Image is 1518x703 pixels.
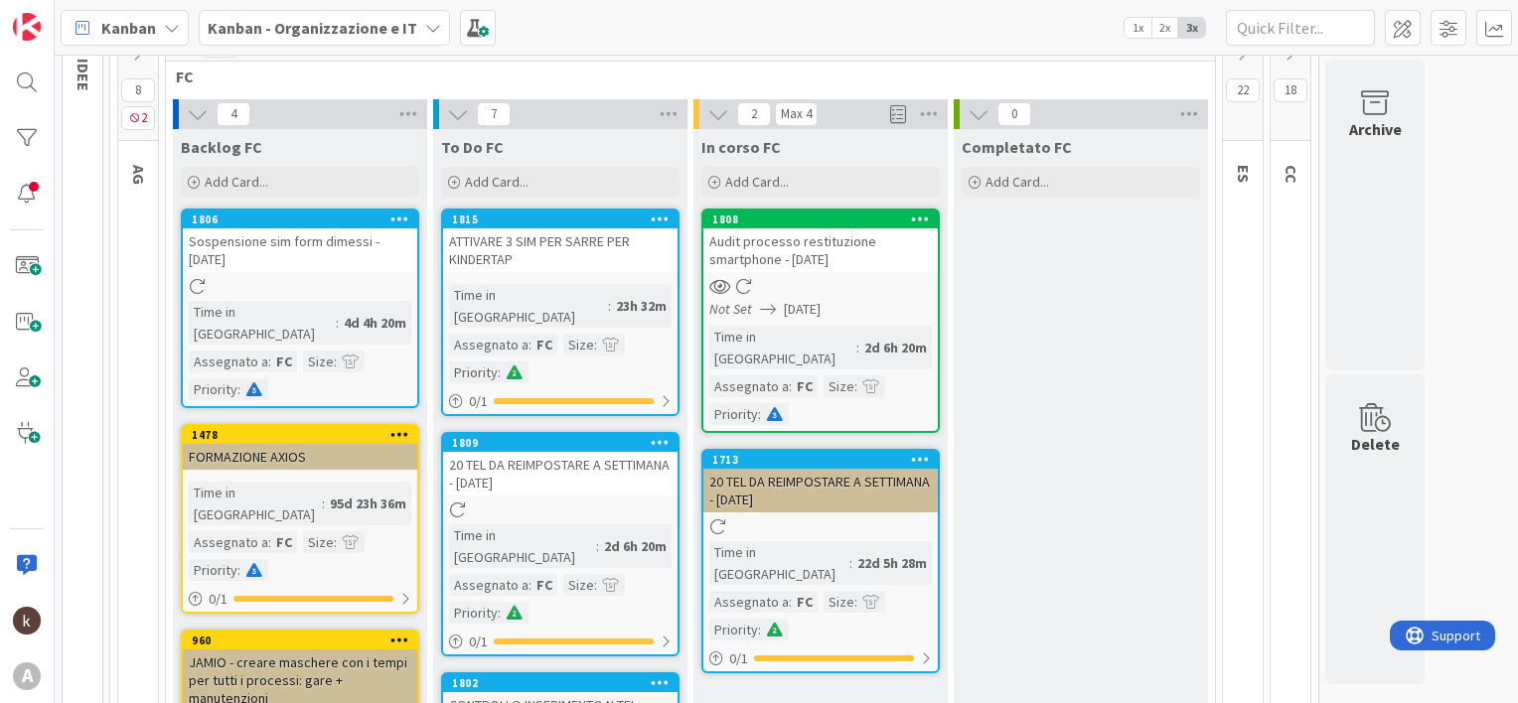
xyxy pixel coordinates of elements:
img: Visit kanbanzone.com [13,13,41,41]
a: 1808Audit processo restituzione smartphone - [DATE]Not Set[DATE]Time in [GEOGRAPHIC_DATA]:2d 6h 2... [701,209,940,433]
div: Priority [709,619,758,640]
span: In corso FC [701,137,781,157]
div: Priority [189,559,237,581]
div: Time in [GEOGRAPHIC_DATA] [189,482,322,525]
span: : [789,591,792,613]
div: ATTIVARE 3 SIM PER SARRE PER KINDERTAP [443,228,678,272]
span: : [856,337,859,358]
a: 180920 TEL DA REIMPOSTARE A SETTIMANA - [DATE]Time in [GEOGRAPHIC_DATA]:2d 6h 20mAssegnato a:FCSi... [441,432,680,656]
div: Sospensione sim form dimessi - [DATE] [183,228,417,272]
div: Assegnato a [709,375,789,397]
div: Assegnato a [189,531,268,553]
div: 1808 [712,212,938,226]
div: 0/1 [183,587,417,612]
span: : [529,574,531,596]
div: 1809 [443,434,678,452]
span: FC [176,67,1190,86]
span: 7 [477,102,511,126]
div: Time in [GEOGRAPHIC_DATA] [449,524,596,568]
div: Time in [GEOGRAPHIC_DATA] [709,541,849,585]
span: Support [42,3,90,27]
span: : [237,378,240,400]
div: 1806 [183,211,417,228]
span: : [334,351,337,372]
div: Priority [189,378,237,400]
div: 1806 [192,212,417,226]
span: 0 / 1 [209,589,228,610]
span: : [529,334,531,355]
span: 0 / 1 [729,648,748,669]
div: 180920 TEL DA REIMPOSTARE A SETTIMANA - [DATE] [443,434,678,495]
span: : [854,375,857,397]
span: To Do FC [441,137,504,157]
div: FC [531,574,557,596]
span: 4 [217,102,250,126]
span: 18 [1274,78,1307,102]
span: AG [129,165,149,185]
div: 1808Audit processo restituzione smartphone - [DATE] [703,211,938,272]
div: 1809 [452,436,678,450]
span: [DATE] [784,299,821,320]
span: 2 [121,106,155,130]
span: : [336,312,339,334]
input: Quick Filter... [1226,10,1375,46]
span: CC [1282,165,1301,184]
span: : [498,602,501,624]
div: Priority [709,403,758,425]
span: Add Card... [725,173,789,191]
div: Size [563,334,594,355]
a: 171320 TEL DA REIMPOSTARE A SETTIMANA - [DATE]Time in [GEOGRAPHIC_DATA]:22d 5h 28mAssegnato a:FCS... [701,449,940,673]
span: : [268,531,271,553]
span: 2 [737,102,771,126]
a: 1815ATTIVARE 3 SIM PER SARRE PER KINDERTAPTime in [GEOGRAPHIC_DATA]:23h 32mAssegnato a:FCSize:Pri... [441,209,680,416]
span: : [608,295,611,317]
div: 20 TEL DA REIMPOSTARE A SETTIMANA - [DATE] [703,469,938,512]
span: Add Card... [986,173,1049,191]
div: Priority [449,361,498,383]
div: 23h 32m [611,295,672,317]
div: Size [824,375,854,397]
div: Archive [1349,117,1402,141]
div: Time in [GEOGRAPHIC_DATA] [189,301,336,345]
div: Size [824,591,854,613]
span: : [758,619,761,640]
div: 1802 [443,674,678,692]
div: 1815ATTIVARE 3 SIM PER SARRE PER KINDERTAP [443,211,678,272]
div: Delete [1351,432,1400,456]
div: FORMAZIONE AXIOS [183,444,417,470]
span: Kanban [101,16,156,40]
span: 0 / 1 [469,632,488,652]
div: FC [792,591,818,613]
div: Assegnato a [449,574,529,596]
img: kh [13,607,41,634]
div: 1802 [452,676,678,690]
span: 0 [997,102,1031,126]
span: 0 / 1 [469,391,488,412]
div: 95d 23h 36m [325,492,411,514]
span: Add Card... [465,173,529,191]
div: 1815 [443,211,678,228]
span: Add Card... [205,173,268,191]
div: Audit processo restituzione smartphone - [DATE] [703,228,938,272]
span: : [237,559,240,581]
div: 4d 4h 20m [339,312,411,334]
div: 1478 [192,428,417,442]
div: Size [563,574,594,596]
span: 3x [1178,18,1205,38]
span: : [849,552,852,574]
span: : [596,535,599,557]
div: 1478 [183,426,417,444]
span: : [758,403,761,425]
span: : [498,361,501,383]
div: A [13,662,41,690]
a: 1478FORMAZIONE AXIOSTime in [GEOGRAPHIC_DATA]:95d 23h 36mAssegnato a:FCSize:Priority:0/1 [181,424,419,614]
b: Kanban - Organizzazione e IT [208,18,417,38]
div: 960 [183,632,417,649]
span: : [594,334,597,355]
div: FC [531,334,557,355]
div: 0/1 [443,389,678,414]
span: : [594,574,597,596]
div: 2d 6h 20m [599,535,672,557]
span: Backlog FC [181,137,262,157]
div: 1815 [452,212,678,226]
